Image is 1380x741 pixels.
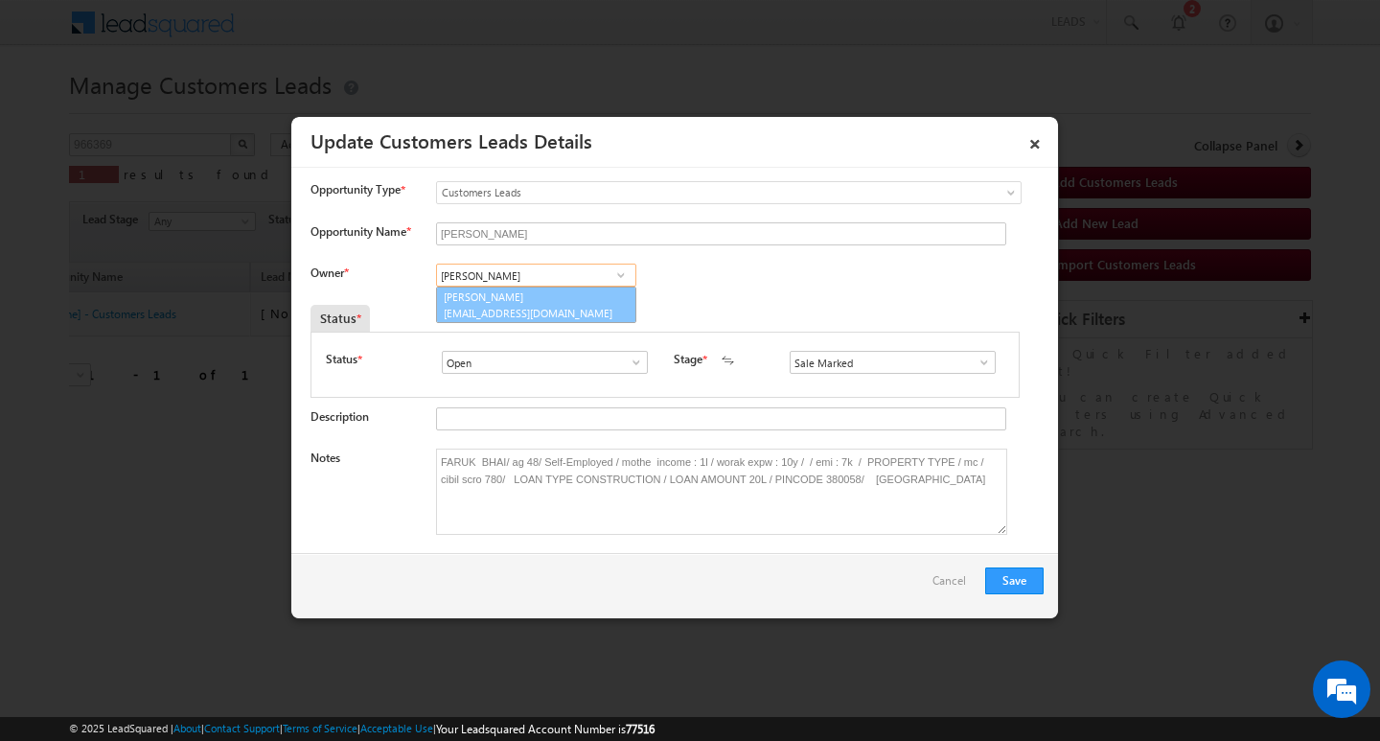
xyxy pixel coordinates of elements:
a: Update Customers Leads Details [310,127,592,153]
textarea: Type your message and hit 'Enter' [25,177,350,574]
input: Type to Search [436,264,636,287]
a: Terms of Service [283,722,357,734]
a: Acceptable Use [360,722,433,734]
a: About [173,722,201,734]
label: Opportunity Name [310,224,410,239]
span: 77516 [626,722,655,736]
label: Owner [310,266,348,280]
a: [PERSON_NAME] [436,287,636,323]
a: Show All Items [967,353,991,372]
a: Show All Items [619,353,643,372]
a: Contact Support [204,722,280,734]
input: Type to Search [442,351,648,374]
label: Notes [310,451,340,465]
button: Save [985,567,1044,594]
em: Start Chat [261,590,348,616]
input: Type to Search [790,351,996,374]
div: Status [310,305,370,332]
div: Chat with us now [100,101,322,126]
label: Stage [674,351,702,368]
div: Minimize live chat window [314,10,360,56]
label: Status [326,351,357,368]
label: Description [310,409,369,424]
span: Customers Leads [437,184,943,201]
a: Customers Leads [436,181,1022,204]
img: d_60004797649_company_0_60004797649 [33,101,80,126]
span: © 2025 LeadSquared | | | | | [69,720,655,738]
span: Opportunity Type [310,181,401,198]
a: × [1019,124,1051,157]
a: Cancel [932,567,976,604]
span: Your Leadsquared Account Number is [436,722,655,736]
span: [EMAIL_ADDRESS][DOMAIN_NAME] [444,306,616,320]
a: Show All Items [609,266,632,285]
